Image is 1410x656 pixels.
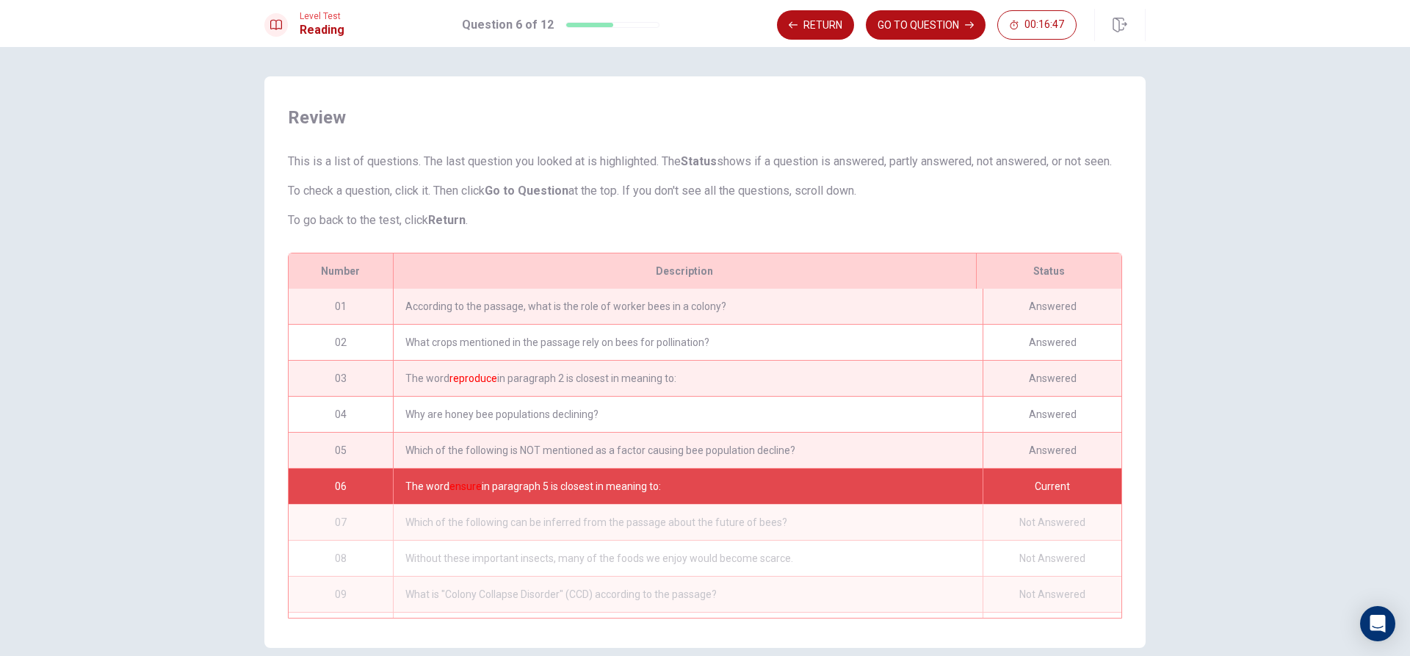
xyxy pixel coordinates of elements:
div: Answered [983,433,1121,468]
p: To check a question, click it. Then click at the top. If you don't see all the questions, scroll ... [288,182,1122,200]
div: The word in paragraph 5 is closest in meaning to: [393,469,983,504]
strong: Status [681,154,717,168]
span: Review [288,106,1122,129]
span: 00:16:47 [1024,19,1064,31]
span: Level Test [300,11,344,21]
div: According to the passage, what is the role of worker bees in a colony? [393,289,983,324]
p: To go back to the test, click . [288,212,1122,229]
div: Which of the following can be inferred from the passage about the future of bees? [393,505,983,540]
div: Not Answered [983,505,1121,540]
div: Without these important insects, many of the foods we enjoy would become scarce. [393,541,983,576]
div: Which of the following can be inferred about wild bees from the passage? [393,613,983,648]
div: 05 [289,433,393,468]
div: What is "Colony Collapse Disorder" (CCD) according to the passage? [393,577,983,612]
strong: Return [428,213,466,227]
div: 08 [289,541,393,576]
div: Not Answered [983,541,1121,576]
div: Answered [983,289,1121,324]
h1: Reading [300,21,344,39]
div: Open Intercom Messenger [1360,606,1395,641]
font: ensure [449,480,482,492]
button: GO TO QUESTION [866,10,986,40]
div: Current [983,469,1121,504]
div: 10 [289,613,393,648]
p: This is a list of questions. The last question you looked at is highlighted. The shows if a quest... [288,153,1122,170]
div: What crops mentioned in the passage rely on bees for pollination? [393,325,983,360]
div: Status [976,253,1121,289]
div: Which of the following is NOT mentioned as a factor causing bee population decline? [393,433,983,468]
h1: Question 6 of 12 [462,16,554,34]
div: Number [289,253,393,289]
div: Why are honey bee populations declining? [393,397,983,432]
div: 02 [289,325,393,360]
font: reproduce [449,372,497,384]
button: 00:16:47 [997,10,1077,40]
div: 09 [289,577,393,612]
strong: Go to Question [485,184,568,198]
div: The word in paragraph 2 is closest in meaning to: [393,361,983,396]
button: Return [777,10,854,40]
div: 07 [289,505,393,540]
div: Description [393,253,976,289]
div: Answered [983,361,1121,396]
div: Not Answered [983,613,1121,648]
div: Answered [983,397,1121,432]
div: 06 [289,469,393,504]
div: Not Answered [983,577,1121,612]
div: 04 [289,397,393,432]
div: 01 [289,289,393,324]
div: Answered [983,325,1121,360]
div: 03 [289,361,393,396]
